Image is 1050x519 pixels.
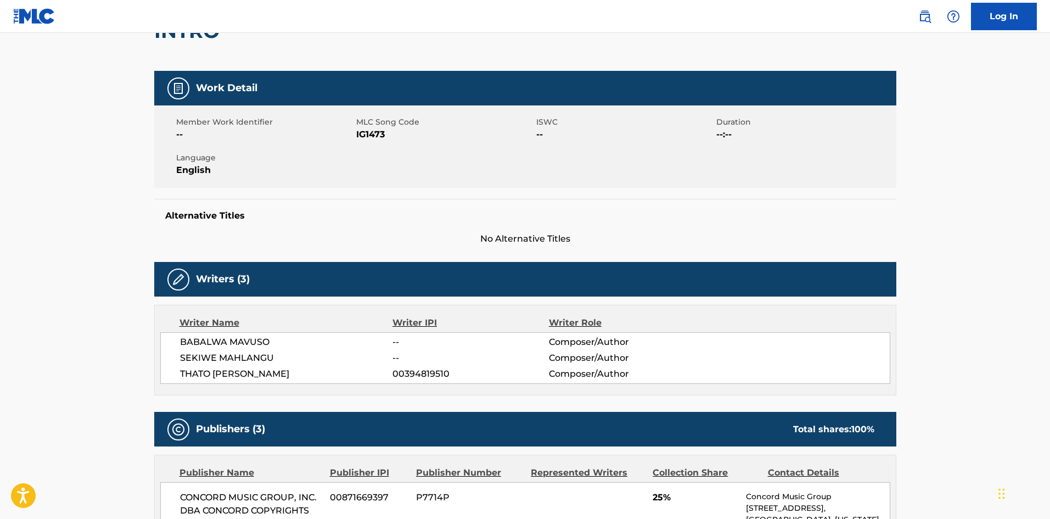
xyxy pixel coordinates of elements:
span: -- [536,128,714,141]
div: Contact Details [768,466,874,479]
span: English [176,164,353,177]
span: -- [392,351,548,365]
span: 00871669397 [330,491,408,504]
p: [STREET_ADDRESS], [746,503,889,514]
span: 100 % [851,424,874,434]
img: search [918,10,931,23]
img: Work Detail [172,82,185,95]
img: MLC Logo [13,8,55,24]
span: 00394819510 [392,367,548,381]
span: SEKIWE MAHLANGU [180,351,393,365]
iframe: Chat Widget [995,466,1050,519]
span: -- [392,336,548,349]
span: CONCORD MUSIC GROUP, INC. DBA CONCORD COPYRIGHTS [180,491,322,517]
div: Writer Role [549,316,691,330]
span: Member Work Identifier [176,116,353,128]
div: Publisher Name [179,466,322,479]
span: No Alternative Titles [154,232,896,245]
img: Publishers [172,423,185,436]
div: Total shares: [793,423,874,436]
div: Publisher Number [416,466,523,479]
span: 25% [653,491,738,504]
div: Collection Share [653,466,759,479]
img: help [947,10,960,23]
span: IG1473 [356,128,534,141]
h5: Work Detail [196,82,257,94]
p: Concord Music Group [746,491,889,503]
span: -- [176,128,353,141]
h5: Writers (3) [196,273,250,286]
span: Composer/Author [549,367,691,381]
div: Publisher IPI [330,466,408,479]
div: Represented Writers [531,466,644,479]
img: Writers [172,273,185,286]
span: --:-- [716,128,894,141]
h5: Publishers (3) [196,423,265,436]
div: Writer Name [179,316,393,330]
div: Help [942,5,964,27]
span: BABALWA MAVUSO [180,336,393,349]
span: Duration [716,116,894,128]
span: Language [176,152,353,164]
span: THATO [PERSON_NAME] [180,367,393,381]
span: MLC Song Code [356,116,534,128]
span: Composer/Author [549,336,691,349]
span: P7714P [416,491,523,504]
span: ISWC [536,116,714,128]
span: Composer/Author [549,351,691,365]
div: Writer IPI [392,316,549,330]
div: Drag [998,477,1005,510]
a: Log In [971,3,1037,30]
a: Public Search [914,5,936,27]
h5: Alternative Titles [165,210,885,221]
